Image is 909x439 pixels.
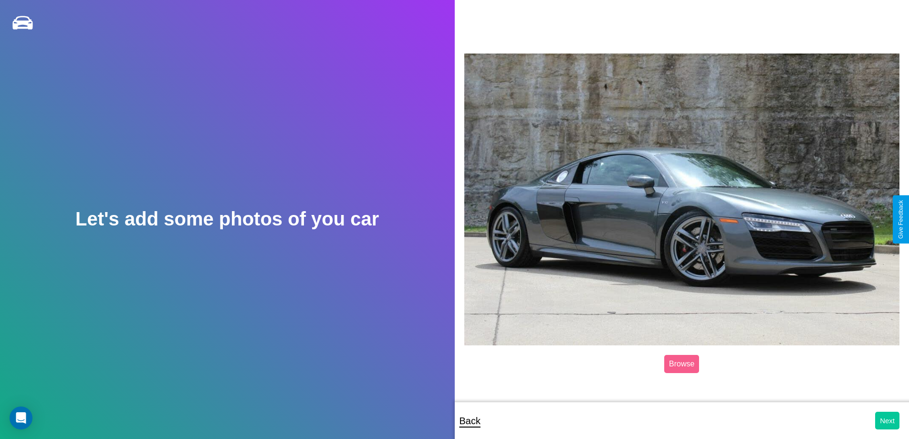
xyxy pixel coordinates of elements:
p: Back [460,412,481,429]
h2: Let's add some photos of you car [75,208,379,230]
button: Next [875,412,899,429]
div: Give Feedback [898,200,904,239]
img: posted [464,54,900,346]
label: Browse [664,355,699,373]
div: Open Intercom Messenger [10,407,32,429]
